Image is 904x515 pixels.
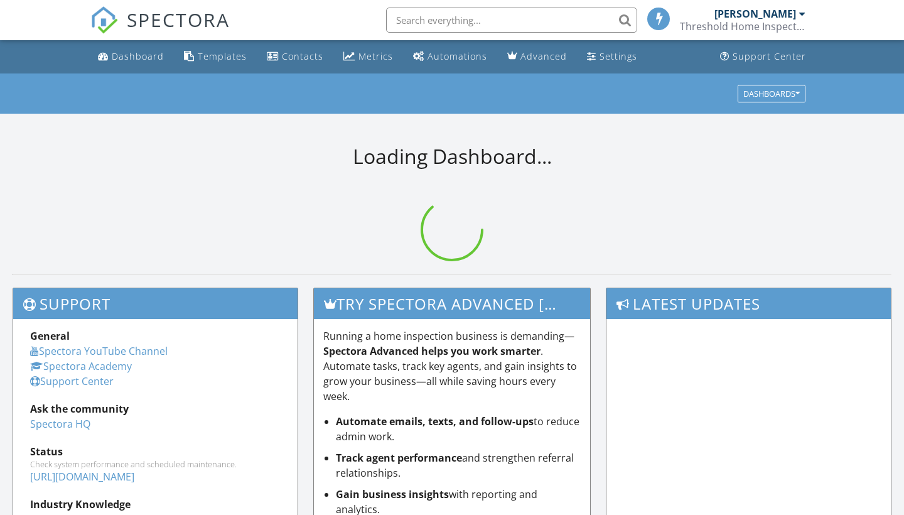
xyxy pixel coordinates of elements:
strong: Track agent performance [336,451,462,465]
div: Templates [198,50,247,62]
a: Metrics [338,45,398,68]
p: Running a home inspection business is demanding— . Automate tasks, track key agents, and gain ins... [323,328,581,404]
h3: Try spectora advanced [DATE] [314,288,591,319]
h3: Latest Updates [606,288,891,319]
div: Threshold Home Inspections, LLC [680,20,805,33]
a: Advanced [502,45,572,68]
img: The Best Home Inspection Software - Spectora [90,6,118,34]
a: Settings [582,45,642,68]
div: Industry Knowledge [30,497,281,512]
li: and strengthen referral relationships. [336,450,581,480]
li: to reduce admin work. [336,414,581,444]
a: Dashboard [93,45,169,68]
div: Automations [428,50,487,62]
input: Search everything... [386,8,637,33]
div: Settings [600,50,637,62]
div: Advanced [520,50,567,62]
a: Spectora HQ [30,417,90,431]
a: Support Center [715,45,811,68]
div: Support Center [733,50,806,62]
span: SPECTORA [127,6,230,33]
h3: Support [13,288,298,319]
a: Support Center [30,374,114,388]
div: Ask the community [30,401,281,416]
button: Dashboards [738,85,805,102]
a: Spectora Academy [30,359,132,373]
div: Dashboard [112,50,164,62]
strong: Spectora Advanced helps you work smarter [323,344,541,358]
a: SPECTORA [90,17,230,43]
a: Contacts [262,45,328,68]
a: Templates [179,45,252,68]
div: Contacts [282,50,323,62]
strong: Automate emails, texts, and follow-ups [336,415,534,428]
strong: General [30,329,70,343]
strong: Gain business insights [336,487,449,501]
div: Metrics [358,50,393,62]
div: Dashboards [743,89,800,98]
div: [PERSON_NAME] [714,8,796,20]
div: Status [30,444,281,459]
a: Spectora YouTube Channel [30,344,168,358]
a: [URL][DOMAIN_NAME] [30,470,134,484]
div: Check system performance and scheduled maintenance. [30,459,281,469]
a: Automations (Basic) [408,45,492,68]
